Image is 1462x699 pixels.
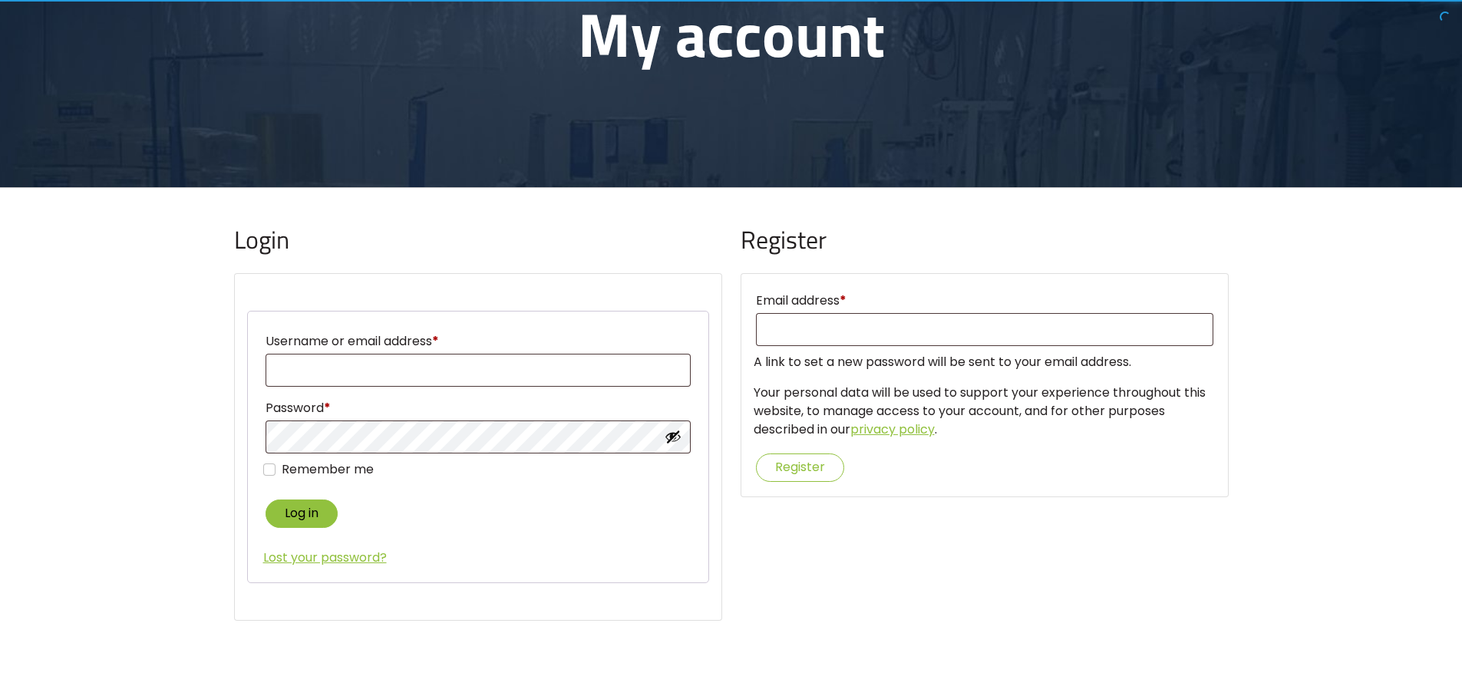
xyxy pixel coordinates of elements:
[756,453,844,482] button: Register
[266,329,691,354] label: Username or email address
[756,289,1213,313] label: Email address
[754,353,1216,371] p: A link to set a new password will be sent to your email address.
[850,420,935,438] a: privacy policy
[234,225,722,254] h2: Login
[754,384,1216,439] p: Your personal data will be used to support your experience throughout this website, to manage acc...
[665,428,681,445] button: Show password
[282,460,374,479] label: Remember me
[741,225,1229,254] h2: Register
[266,500,338,528] button: Log in
[266,396,691,420] label: Password
[263,549,387,566] a: Lost your password?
